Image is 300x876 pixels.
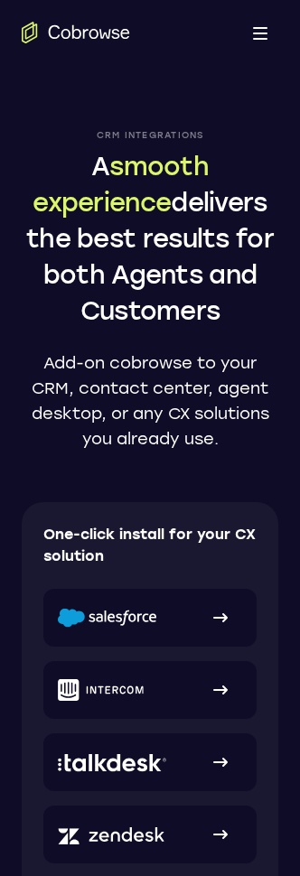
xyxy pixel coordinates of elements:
a: Zendesk logo [43,806,257,863]
h1: A delivers the best results for both Agents and Customers [22,148,278,329]
p: CRM Integrations [22,130,278,141]
img: Zendesk logo [58,825,164,845]
a: Go to the home page [22,22,130,43]
p: One-click install for your CX solution [43,524,258,567]
span: smooth experience [33,151,209,218]
img: Talkdesk logo [58,753,166,772]
p: Add-on cobrowse to your CRM, contact center, agent desktop, or any CX solutions you already use. [22,350,278,452]
a: Salesforce logo [43,589,257,647]
a: Intercom logo [43,661,257,719]
img: Intercom logo [58,679,144,701]
a: Talkdesk logo [43,733,257,791]
img: Salesforce logo [58,608,156,628]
